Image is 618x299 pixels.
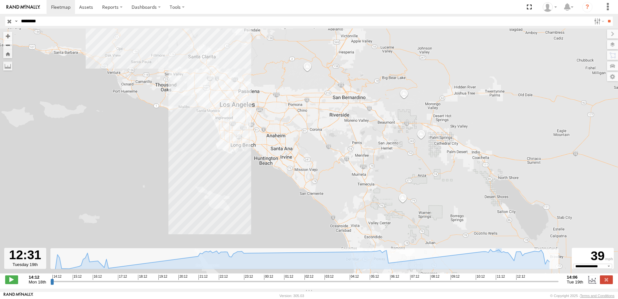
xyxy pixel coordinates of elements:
img: rand-logo.svg [6,5,40,9]
span: 14:12 [52,275,61,280]
span: 04:12 [350,275,359,280]
label: Search Filter Options [591,17,605,26]
label: Map Settings [607,72,618,81]
span: 16:12 [93,275,102,280]
span: 20:12 [178,275,187,280]
i: ? [582,2,592,12]
span: 10:12 [476,275,485,280]
a: Terms and Conditions [580,294,614,298]
span: 07:12 [410,275,419,280]
span: 19:12 [158,275,167,280]
span: 21:12 [198,275,208,280]
label: Play/Stop [5,275,18,284]
span: 01:12 [284,275,293,280]
span: 23:12 [244,275,253,280]
span: 22:12 [219,275,228,280]
span: 05:12 [370,275,379,280]
label: Close [600,275,613,284]
span: 15:12 [73,275,82,280]
div: Zulema McIntosch [540,2,559,12]
label: Measure [3,61,12,71]
span: 11:12 [496,275,505,280]
span: 17:12 [118,275,127,280]
span: 00:12 [264,275,273,280]
button: Zoom in [3,32,12,40]
a: Visit our Website [4,293,33,299]
button: Zoom out [3,40,12,50]
div: Version: 305.03 [280,294,304,298]
span: Tue 19th Aug 2025 [567,280,583,284]
span: 02:12 [304,275,314,280]
span: 09:12 [451,275,460,280]
strong: 14:12 [29,275,46,280]
span: 06:12 [390,275,399,280]
div: © Copyright 2025 - [550,294,614,298]
span: 03:12 [325,275,334,280]
button: Zoom Home [3,50,12,58]
label: Search Query [14,17,19,26]
span: 12:12 [516,275,525,280]
span: Mon 18th Aug 2025 [29,280,46,284]
span: 18:12 [138,275,147,280]
strong: 14:06 [567,275,583,280]
div: 39 [573,249,613,264]
span: 08:12 [430,275,439,280]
